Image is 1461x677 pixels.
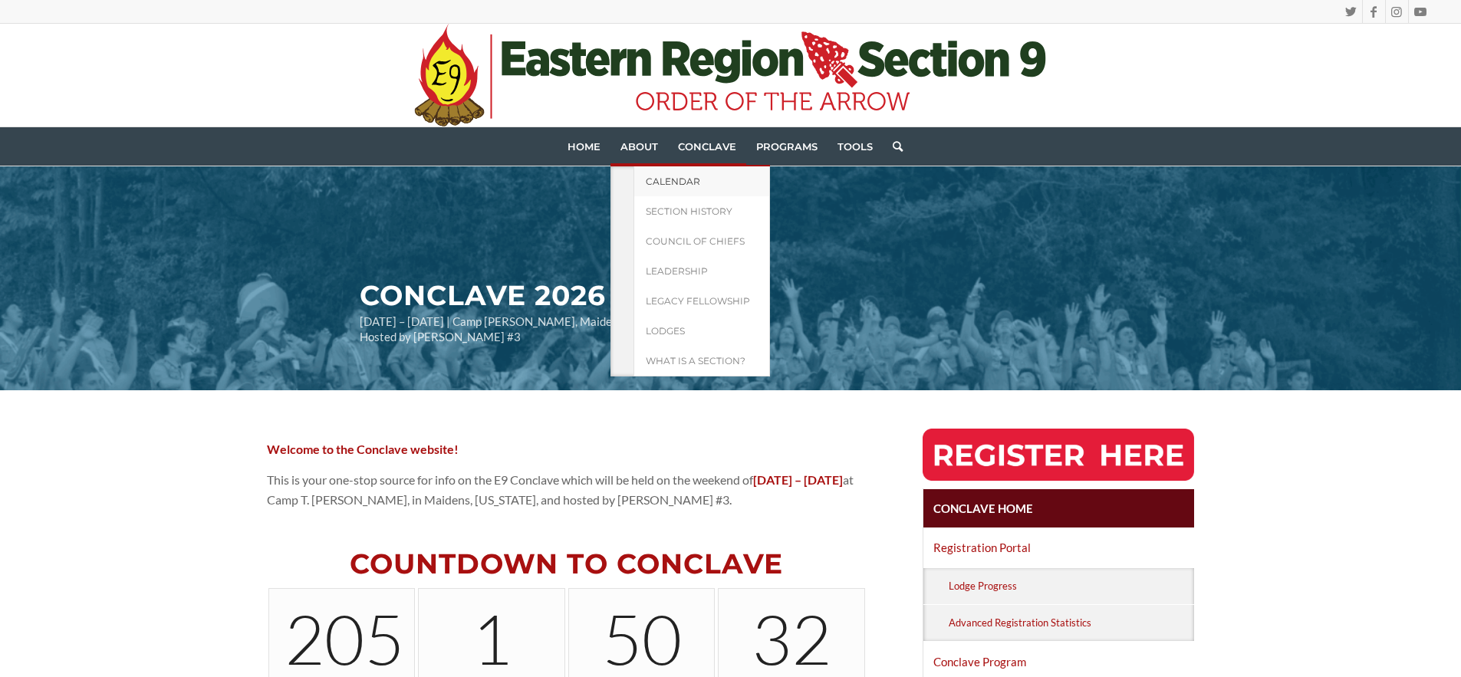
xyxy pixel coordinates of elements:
a: Registration Portal [923,528,1195,567]
a: Search [883,127,903,166]
span: Leadership [646,265,708,277]
span: Legacy Fellowship [646,295,750,307]
h2: COUNTDOWN TO CONCLAVE [267,549,867,580]
h2: CONCLAVE 2026 [360,281,801,311]
span: Tools [837,140,873,153]
p: [DATE] – [DATE] | Camp [PERSON_NAME], Maidens, [GEOGRAPHIC_DATA] Hosted by [PERSON_NAME] #3 [360,314,801,344]
span: Section History [646,205,732,217]
a: Conclave Home [923,489,1195,527]
span: Conclave [678,140,736,153]
span: 1 [434,604,549,673]
span: What is a Section? [646,355,745,366]
p: This is your one-stop source for info on the E9 Conclave which will be held on the weekend of at ... [267,470,867,511]
a: Tools [828,127,883,166]
span: Council of Chiefs [646,235,745,247]
a: Conclave [668,127,746,166]
a: About [610,127,668,166]
a: Home [558,127,610,166]
strong: [DATE] – [DATE] [753,472,843,487]
a: What is a Section? [633,346,770,376]
span: About [620,140,658,153]
a: Lodges [633,316,770,346]
a: Leadership [633,256,770,286]
a: Calendar [633,166,770,196]
a: Legacy Fellowship [633,286,770,316]
a: Programs [746,127,828,166]
span: 50 [584,604,699,673]
img: RegisterHereButton [923,429,1195,481]
a: Section History [633,196,770,226]
span: 32 [734,604,849,673]
a: Council of Chiefs [633,226,770,256]
span: Home [568,140,601,153]
strong: Welcome to the Conclave website! [267,442,459,456]
span: 205 [285,604,400,673]
span: Programs [756,140,818,153]
span: Calendar [646,176,700,187]
a: Advanced Registration Statistics [946,605,1195,641]
a: Lodge Progress [946,568,1195,604]
span: Lodges [646,325,685,337]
